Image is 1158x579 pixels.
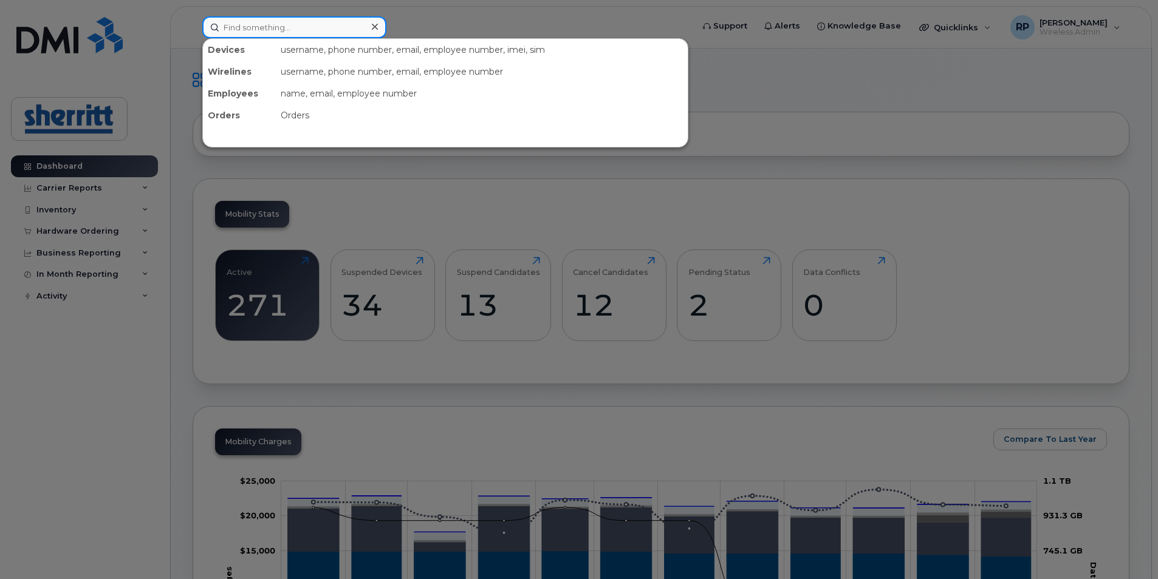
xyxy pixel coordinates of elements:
div: username, phone number, email, employee number [276,61,688,83]
div: Orders [203,104,276,126]
div: name, email, employee number [276,83,688,104]
div: Wirelines [203,61,276,83]
div: Devices [203,39,276,61]
div: username, phone number, email, employee number, imei, sim [276,39,688,61]
div: Employees [203,83,276,104]
div: Orders [276,104,688,126]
